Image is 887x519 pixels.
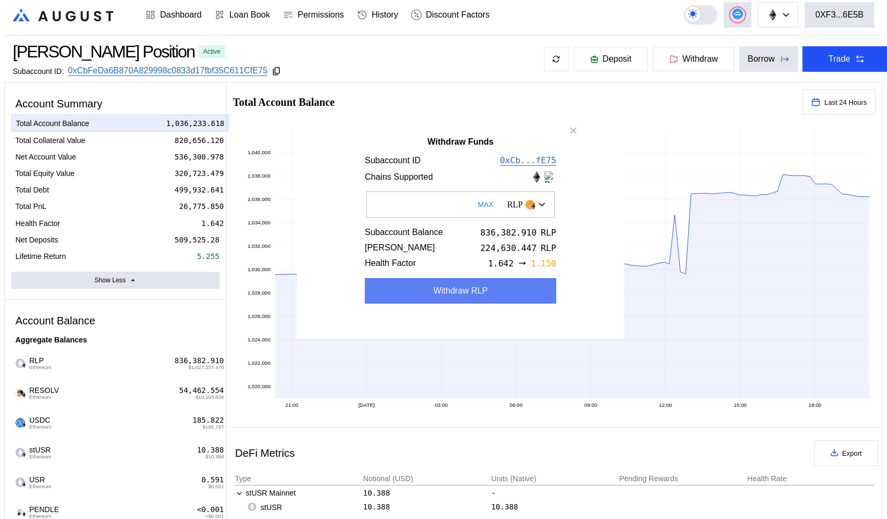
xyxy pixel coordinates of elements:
[15,448,25,457] img: empty-token.png
[247,220,271,225] text: 1,034,000
[747,474,786,483] div: Health Rate
[565,122,582,139] button: close modal
[541,228,556,238] div: RLP
[174,356,224,365] div: 836,382.910
[247,196,271,202] text: 1,036,000
[174,169,224,178] div: 320,723.479
[748,54,775,64] div: Borrow
[203,424,224,430] span: $185.797
[500,155,556,166] a: 0xCb...fE75
[363,503,390,511] div: 10.388
[21,422,27,428] img: svg+xml,%3c
[491,488,618,498] div: -
[488,258,514,269] span: 1.642
[21,392,27,398] img: svg+xml,%3c
[174,136,224,145] div: 820,656.120
[531,171,542,183] img: Ethereum
[205,514,224,519] span: <$0.001
[620,474,679,483] div: Pending Rewards
[13,42,195,62] div: [PERSON_NAME] Position
[16,119,89,128] div: Total Account Balance
[247,360,271,366] text: 1,022,000
[15,152,76,162] div: Net Account Value
[475,192,497,217] button: MAX
[247,266,271,272] text: 1,030,000
[174,185,224,195] div: 499,932.641
[530,203,537,210] img: svg+xml,%3c
[502,196,550,214] div: Open menu for selecting token for payment
[21,363,27,368] img: svg+xml,%3c
[363,489,390,497] div: 10.388
[15,358,25,368] img: empty-token.png
[842,449,862,457] span: Export
[314,137,607,147] h2: Withdraw Funds
[15,202,46,211] div: Total PnL
[15,185,49,195] div: Total Debt
[174,152,224,162] div: 536,300.978
[229,10,270,20] div: Loan Book
[15,418,25,428] img: usdc.png
[29,424,52,430] span: Ethereum
[197,252,224,261] div: 5.255%
[545,171,556,183] img: Berachain
[233,97,794,107] h2: Total Account Balance
[21,482,27,487] img: svg+xml,%3c
[808,402,822,408] text: 18:00
[247,383,271,389] text: 1,020,000
[659,402,672,408] text: 12:00
[205,454,224,459] span: $10.388
[174,235,224,245] div: 509,525.282
[491,503,518,511] div: 10.388
[196,395,224,400] span: $10,103.839
[11,94,220,114] div: Account Summary
[15,507,25,517] img: Pendle_Logo_Normal-03.png
[25,446,52,459] span: stUSR
[829,54,850,64] div: Trade
[15,478,25,487] img: empty-token.png
[298,10,344,20] div: Permissions
[734,402,747,408] text: 15:00
[480,243,537,253] div: 224,630.447
[29,395,59,400] span: Ethereum
[584,402,598,408] text: 09:00
[247,243,271,249] text: 1,032,000
[507,200,523,210] div: RLP
[29,365,52,370] span: Ethereum
[13,67,64,76] div: Subaccount ID:
[29,454,52,459] span: Ethereum
[25,356,52,370] span: RLP
[15,235,58,245] div: Net Deposits
[15,388,25,398] img: resolv_token.png
[247,149,271,155] text: 1,040,000
[247,173,271,179] text: 1,038,000
[365,258,416,268] div: Health Factor
[247,313,271,319] text: 1,026,000
[682,54,718,64] span: Withdraw
[21,452,27,457] img: svg+xml,%3c
[365,172,433,182] div: Chains Supported
[197,505,224,514] div: <0.001
[208,484,224,489] span: $0.591
[363,474,413,483] div: Notional (USD)
[203,48,221,55] div: Active
[166,119,224,128] div: 1,036,233.618
[767,9,779,21] img: chain logo
[188,365,224,370] span: $1,027,357.470
[25,386,59,400] span: RESOLV
[11,311,220,331] div: Account Balance
[824,98,867,106] span: Last 24 Hours
[286,402,299,408] text: 21:00
[235,474,251,483] div: Type
[179,386,224,395] div: 54,462.554
[480,228,537,238] div: 836,382.910
[539,202,545,207] img: open token selector
[491,474,537,483] div: Units (Native)
[197,446,224,455] div: 10.388
[15,136,85,145] div: Total Collateral Value
[235,447,295,459] div: DeFi Metrics
[235,488,362,498] div: stUSR Mainnet
[15,252,66,261] div: Lifetime Return
[11,331,220,348] div: Aggregate Balances
[248,503,282,512] div: stUSR
[372,10,398,20] div: History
